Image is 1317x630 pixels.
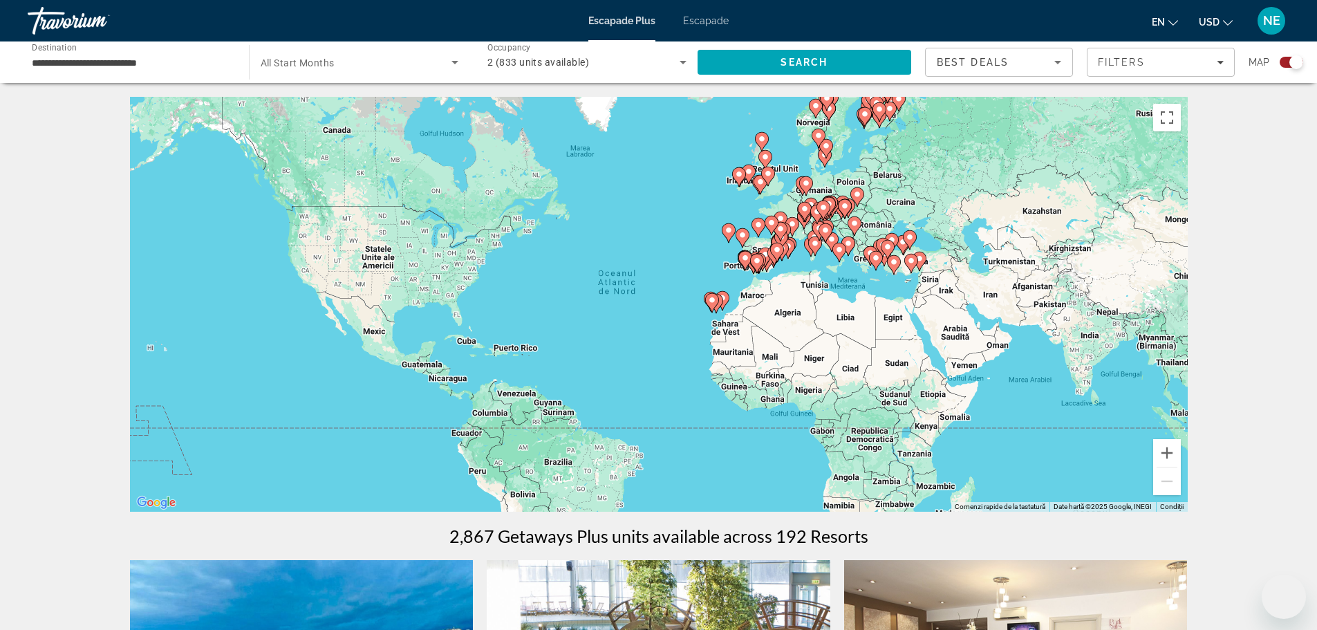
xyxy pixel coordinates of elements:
[1087,48,1235,77] button: Filters
[698,50,912,75] button: Search
[1249,53,1269,72] span: Map
[1152,12,1178,32] button: Schimbați limba
[28,3,166,39] a: Travorium
[1098,57,1145,68] span: Filters
[588,15,655,26] a: Escapade Plus
[1160,503,1184,510] a: Condiții (se deschide într-o filă nouă)
[955,502,1045,512] button: Comenzi rapide de la tastatură
[781,57,828,68] span: Search
[1253,6,1289,35] button: Meniu utilizator
[449,526,868,546] h1: 2,867 Getaways Plus units available across 192 Resorts
[1153,439,1181,467] button: Mărește
[261,57,335,68] span: All Start Months
[133,494,179,512] img: Google
[1199,17,1220,28] font: USD
[1262,575,1306,619] iframe: Buton lansare fereastră mesagerie
[1263,13,1280,28] font: NE
[133,494,179,512] a: Deschide această zonă în Google Maps (în fereastră nouă)
[1153,104,1181,131] button: Activează/dezactivează afișarea pe ecran complet.
[937,54,1061,71] mat-select: Sort by
[937,57,1009,68] span: Best Deals
[32,55,231,71] input: Select destination
[487,43,531,53] span: Occupancy
[1153,467,1181,495] button: Micșorează
[683,15,729,26] a: Escapade
[32,42,77,52] span: Destination
[1152,17,1165,28] font: en
[1054,503,1152,510] span: Date hartă ©2025 Google, INEGI
[487,57,589,68] span: 2 (833 units available)
[1199,12,1233,32] button: Schimbați moneda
